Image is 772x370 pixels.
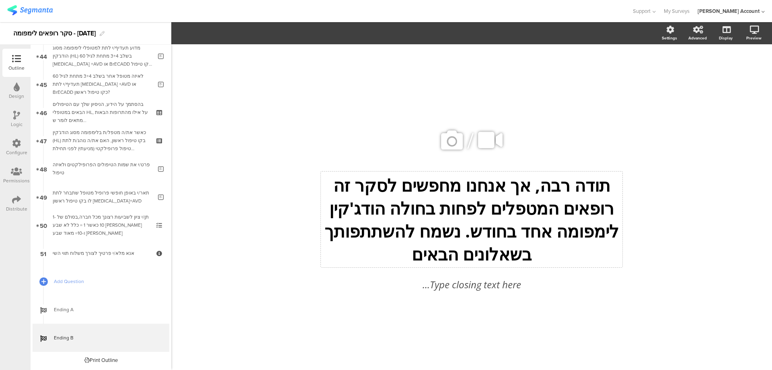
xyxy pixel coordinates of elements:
div: Display [719,35,733,41]
a: Ending A [33,296,169,324]
div: סקר רופאים לימפומה - [DATE] [13,27,96,40]
span: 49 [40,192,47,201]
div: Preview [746,35,762,41]
div: Permissions [3,177,30,184]
div: אנא מלא/י פרטיך לצורך משלוח תווי השי [53,249,149,257]
div: Outline [8,64,25,72]
span: 48 [40,164,47,173]
div: Configure [6,149,27,156]
div: פרט/י את שמות הטיפולים הפרופילקטים ולאיזה טיפול [53,161,152,177]
div: בהסתמך על הידע, הניסיון שלך עם הטיפולים הבאים במטופלי HL, על אילו מהתרופות הבאות מתאים לומר ש... [53,100,149,124]
a: 50 תן/י ציון לשביעות רצונך מכל חברה,בסולם של 1-10 כאשר 1 = כלל לא שבע [PERSON_NAME] ו-10= מאוד שב... [33,211,169,239]
span: / [467,125,474,157]
a: 49 תאר/י באופן חופשי פרופיל מטופל שתבחר לתת לו בקו טיפול ראשון [MEDICAL_DATA]+AVD [33,183,169,211]
div: תאר/י באופן חופשי פרופיל מטופל שתבחר לתת לו בקו טיפול ראשון Opdivo+AVD [53,189,152,205]
div: Distribute [6,205,27,213]
span: 50 [40,221,47,229]
div: Advanced [688,35,707,41]
p: תודה רבה, אך אנחנו מחפשים לסקר זה רופאים המטפלים לפחות בחולה הודג'קין לימפומה אחד בחודש. נשמח להש... [323,174,620,265]
div: כאשר את/ה מטפל/ת בלימפומה מסוג הודג'קין (HL) בקו טיפול ראשון, האם את/ה נוהג/ת לתת טיפול פרופילקטי... [53,128,149,153]
img: segmanta logo [7,5,53,15]
div: [PERSON_NAME] Account [698,7,760,15]
div: Logic [11,121,23,128]
div: Type closing text here... [351,277,592,292]
div: Print Outline [84,356,118,364]
span: 47 [40,136,47,145]
span: Support [633,7,651,15]
span: Ending B [54,334,157,342]
span: Add Question [54,277,157,285]
a: 44 מדוע תעדיף/י לתת למטופלי לימפומה מסוג הודג'קין (HL) בשלב 3+4 מתחת לגיל 60 [MEDICAL_DATA] +AVD ... [33,42,169,70]
a: Ending B [33,324,169,352]
a: 46 בהסתמך על הידע, הניסיון שלך עם הטיפולים הבאים במטופלי HL, על אילו מהתרופות הבאות מתאים לומר ש... [33,98,169,126]
span: 44 [40,52,47,60]
div: לאיזה מטופל אחר בשלב 3+4 מתחת לגיל 60 תעדיף/י לתת Adcetris +AVD או BrECADD כקו טיפול ראשון? [53,72,152,96]
div: תן/י ציון לשביעות רצונך מכל חברה,בסולם של 1-10 כאשר 1 = כלל לא שבע רצון ו-10= מאוד שבע רצון [53,213,149,237]
span: 46 [40,108,47,117]
span: 45 [40,80,47,89]
div: Settings [662,35,677,41]
a: 45 לאיזה מטופל אחר בשלב 3+4 מתחת לגיל 60 תעדיף/י לתת [MEDICAL_DATA] +AVD או BrECADD כקו טיפול ראשון? [33,70,169,98]
span: Ending A [54,306,157,314]
a: 48 פרט/י את שמות הטיפולים הפרופילקטים ולאיזה טיפול [33,155,169,183]
div: Design [9,93,24,100]
a: 51 אנא מלא/י פרטיך לצורך משלוח תווי השי [33,239,169,267]
div: מדוע תעדיף/י לתת למטופלי לימפומה מסוג הודג'קין (HL) בשלב 3+4 מתחת לגיל 60 Adcetris +AVD או BrECAD... [53,44,152,68]
a: 47 כאשר את/ה מטפל/ת בלימפומה מסוג הודג'קין (HL) בקו טיפול ראשון, האם את/ה נוהג/ת לתת טיפול פרופיל... [33,126,169,155]
span: 51 [40,249,46,258]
